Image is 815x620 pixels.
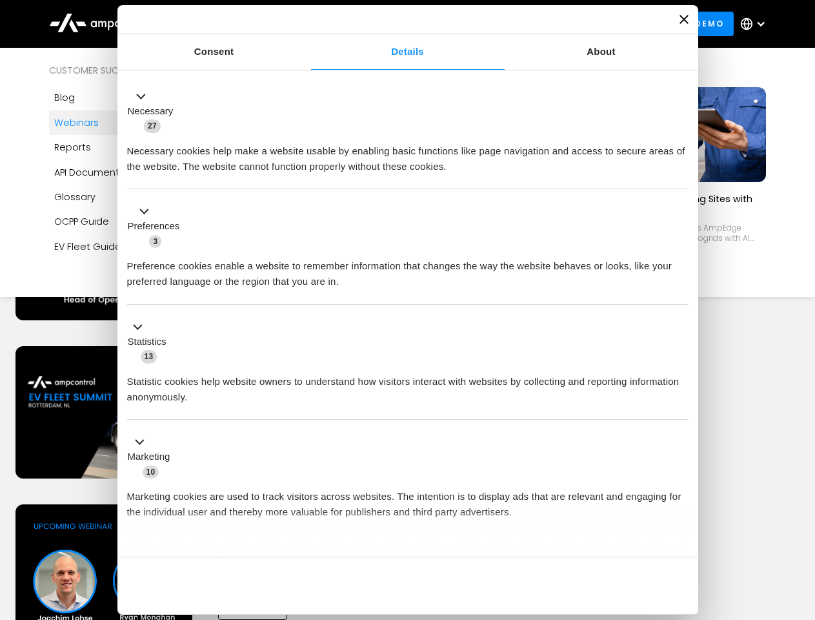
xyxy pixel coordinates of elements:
span: 2 [213,552,225,564]
button: Necessary (27) [127,88,181,134]
button: Close banner [679,15,689,24]
label: Statistics [128,335,166,349]
div: Preference cookies enable a website to remember information that changes the way the website beha... [127,249,689,289]
div: Webinars [54,116,99,130]
div: Statistic cookies help website owners to understand how visitors interact with websites by collec... [127,364,689,405]
a: EV Fleet Guide [49,234,209,259]
a: Webinars [49,110,209,135]
a: Reports [49,135,209,160]
span: 3 [149,235,161,248]
button: Unclassified (2) [127,550,233,566]
div: Marketing cookies are used to track visitors across websites. The intention is to display ads tha... [127,479,689,520]
a: Consent [117,34,311,70]
span: 27 [144,119,161,132]
button: Okay [503,567,688,604]
label: Necessary [128,104,174,119]
div: Necessary cookies help make a website usable by enabling basic functions like page navigation and... [127,134,689,174]
a: API Documentation [49,160,209,185]
div: EV Fleet Guide [54,240,121,254]
div: Glossary [54,190,96,204]
a: About [505,34,698,70]
div: Blog [54,90,75,105]
a: Blog [49,85,209,110]
div: API Documentation [54,165,144,180]
button: Statistics (13) [127,319,174,364]
a: Glossary [49,185,209,209]
button: Preferences (3) [127,204,188,249]
span: 10 [143,466,159,479]
div: Reports [54,140,91,154]
label: Preferences [128,219,180,234]
a: OCPP Guide [49,209,209,234]
button: Marketing (10) [127,435,178,480]
div: OCPP Guide [54,214,109,229]
span: 13 [141,350,157,363]
label: Marketing [128,449,170,464]
a: Details [311,34,505,70]
div: Customer success [49,63,209,77]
